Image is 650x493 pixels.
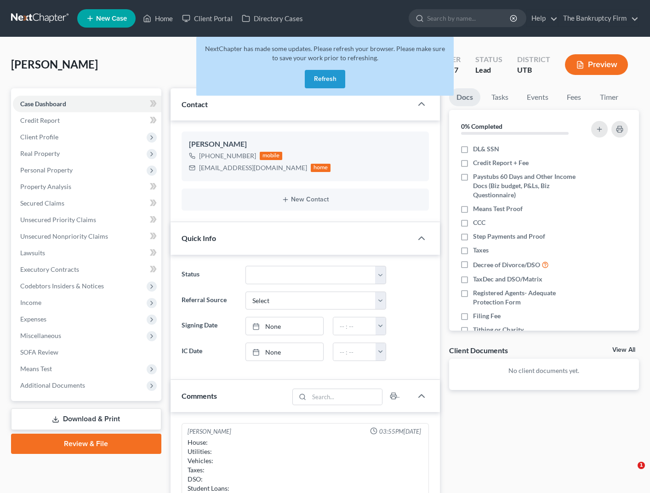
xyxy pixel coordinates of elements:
span: Means Test [20,365,52,373]
a: Property Analysis [13,178,161,195]
label: Referral Source [177,292,241,310]
div: Status [475,54,502,65]
a: Events [519,88,556,106]
input: -- : -- [333,317,376,335]
span: [PERSON_NAME] [11,57,98,71]
button: Preview [565,54,628,75]
div: [PHONE_NUMBER] [199,151,256,161]
span: SOFA Review [20,348,58,356]
span: Step Payments and Proof [473,232,545,241]
input: Search by name... [427,10,511,27]
label: IC Date [177,343,241,361]
div: [PERSON_NAME] [189,139,422,150]
a: Timer [593,88,626,106]
span: Property Analysis [20,183,71,190]
a: Fees [559,88,589,106]
iframe: Intercom live chat [619,462,641,484]
a: The Bankruptcy Firm [559,10,639,27]
span: 1 [638,462,645,469]
a: None [246,343,323,361]
span: 03:55PM[DATE] [379,427,421,436]
a: None [246,317,323,335]
input: -- : -- [333,343,376,361]
div: [PERSON_NAME] [188,427,231,436]
span: Additional Documents [20,381,85,389]
span: Lawsuits [20,249,45,257]
button: Refresh [305,70,345,88]
span: Personal Property [20,166,73,174]
span: Comments [182,391,217,400]
span: Quick Info [182,234,216,242]
span: 7 [454,65,458,74]
div: [EMAIL_ADDRESS][DOMAIN_NAME] [199,163,307,172]
a: Executory Contracts [13,261,161,278]
a: Home [138,10,177,27]
span: Taxes [473,246,489,255]
a: Review & File [11,434,161,454]
span: DL& SSN [473,144,499,154]
span: Paystubs 60 Days and Other Income Docs (Biz budget, P&Ls, Biz Questionnaire) [473,172,584,200]
a: Credit Report [13,112,161,129]
div: UTB [517,65,550,75]
span: Decree of Divorce/DSO [473,260,540,269]
a: Client Portal [177,10,237,27]
span: Executory Contracts [20,265,79,273]
span: Unsecured Priority Claims [20,216,96,224]
span: Registered Agents- Adequate Protection Form [473,288,584,307]
a: Case Dashboard [13,96,161,112]
span: Secured Claims [20,199,64,207]
p: No client documents yet. [456,366,632,375]
div: Client Documents [449,345,508,355]
label: Status [177,266,241,284]
input: Search... [309,389,382,405]
button: New Contact [189,196,422,203]
a: Unsecured Nonpriority Claims [13,228,161,245]
div: Lead [475,65,502,75]
span: Case Dashboard [20,100,66,108]
span: Tithing or Charity [473,325,524,334]
span: NextChapter has made some updates. Please refresh your browser. Please make sure to save your wor... [205,45,445,62]
a: View All [612,347,635,353]
strong: 0% Completed [461,122,502,130]
span: Unsecured Nonpriority Claims [20,232,108,240]
a: Unsecured Priority Claims [13,212,161,228]
span: Credit Report + Fee [473,158,529,167]
span: CCC [473,218,485,227]
span: Miscellaneous [20,332,61,339]
label: Signing Date [177,317,241,335]
span: Expenses [20,315,46,323]
div: home [311,164,331,172]
span: Contact [182,100,208,109]
a: Secured Claims [13,195,161,212]
a: SOFA Review [13,344,161,361]
a: Directory Cases [237,10,308,27]
div: District [517,54,550,65]
span: TaxDec and DSO/Matrix [473,275,542,284]
a: Lawsuits [13,245,161,261]
span: Real Property [20,149,60,157]
span: Client Profile [20,133,58,141]
span: Filing Fee [473,311,501,321]
span: Means Test Proof [473,204,523,213]
a: Help [527,10,558,27]
span: Credit Report [20,116,60,124]
a: Download & Print [11,408,161,430]
a: Tasks [484,88,516,106]
span: New Case [96,15,127,22]
a: Docs [449,88,480,106]
span: Income [20,298,41,306]
span: Codebtors Insiders & Notices [20,282,104,290]
div: mobile [260,152,283,160]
